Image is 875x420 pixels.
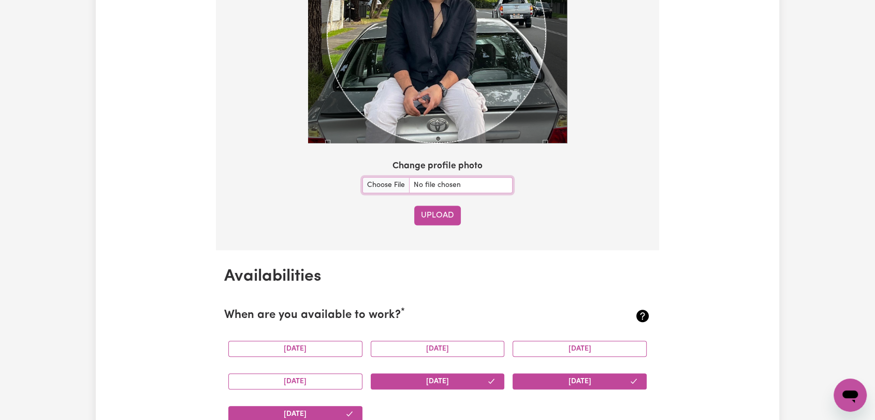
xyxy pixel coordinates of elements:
button: [DATE] [228,373,362,389]
button: [DATE] [371,373,505,389]
button: [DATE] [371,341,505,357]
button: [DATE] [228,341,362,357]
button: [DATE] [513,373,647,389]
button: [DATE] [513,341,647,357]
button: Upload [414,206,461,225]
h2: Availabilities [224,267,651,286]
label: Change profile photo [392,160,483,173]
h2: When are you available to work? [224,309,580,323]
iframe: Button to launch messaging window [834,379,867,412]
